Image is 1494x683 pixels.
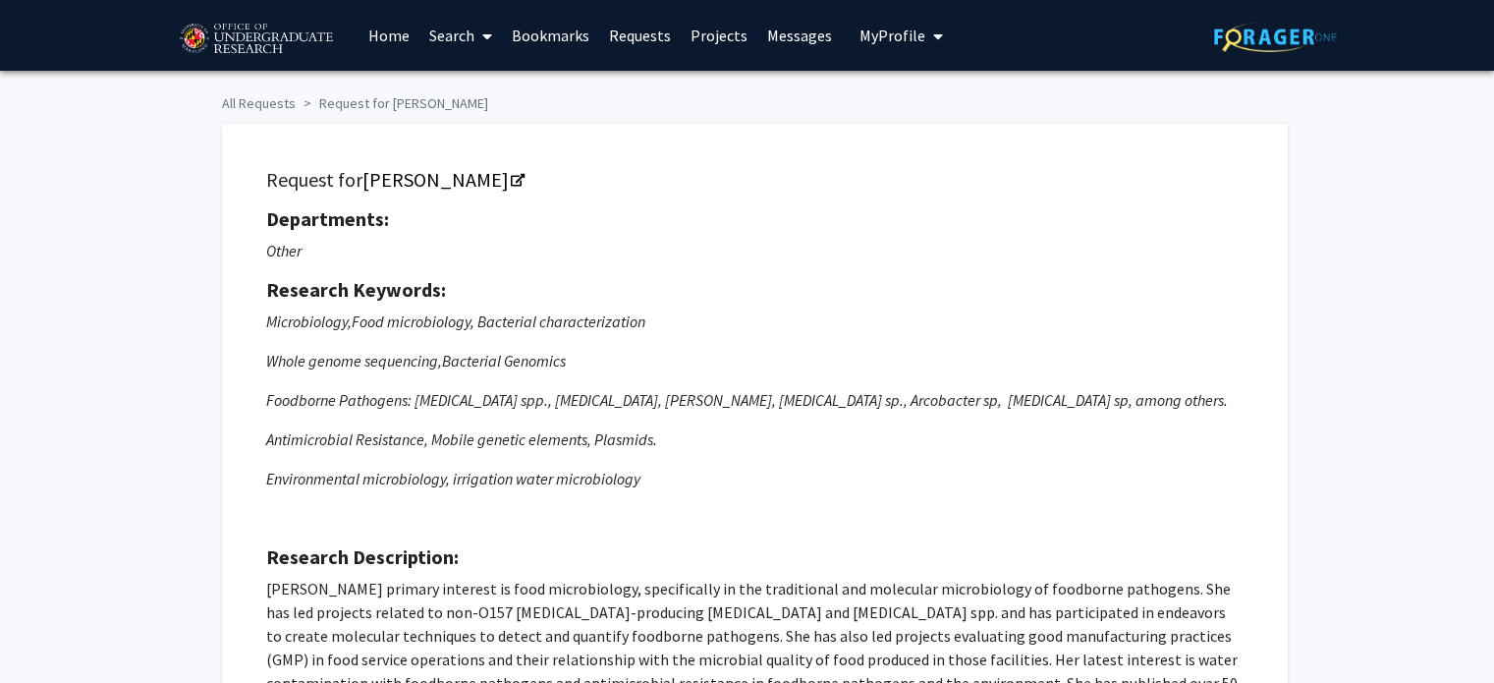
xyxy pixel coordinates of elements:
li: Request for [PERSON_NAME] [296,93,488,114]
a: Home [359,1,419,70]
p: Microbiology, [266,310,1244,333]
img: University of Maryland Logo [173,15,339,64]
a: Projects [681,1,757,70]
a: Opens in a new tab [362,167,523,192]
span: My Profile [859,26,925,45]
strong: Departments: [266,206,389,231]
a: Requests [599,1,681,70]
a: Bookmarks [502,1,599,70]
p: Environmental microbiology, irrigation water microbiology [266,467,1244,490]
i: Other [266,241,302,260]
strong: Research Description: [266,544,459,569]
a: Messages [757,1,842,70]
a: All Requests [222,94,296,112]
img: ForagerOne Logo [1214,22,1337,52]
p: Foodborne Pathogens: [MEDICAL_DATA] spp., [MEDICAL_DATA], [PERSON_NAME], [MEDICAL_DATA] sp., Arco... [266,388,1244,412]
p: Antimicrobial Resistance, Mobile genetic elements, Plasmids. [266,427,1244,451]
span: Bacterial Genomics [442,351,566,370]
iframe: Chat [15,595,83,668]
a: Search [419,1,502,70]
strong: Research Keywords: [266,277,446,302]
span: Food microbiology, Bacterial characterization [352,312,645,331]
h5: Request for [266,168,1244,192]
ol: breadcrumb [222,85,1273,114]
p: Whole genome sequencing, [266,349,1244,372]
